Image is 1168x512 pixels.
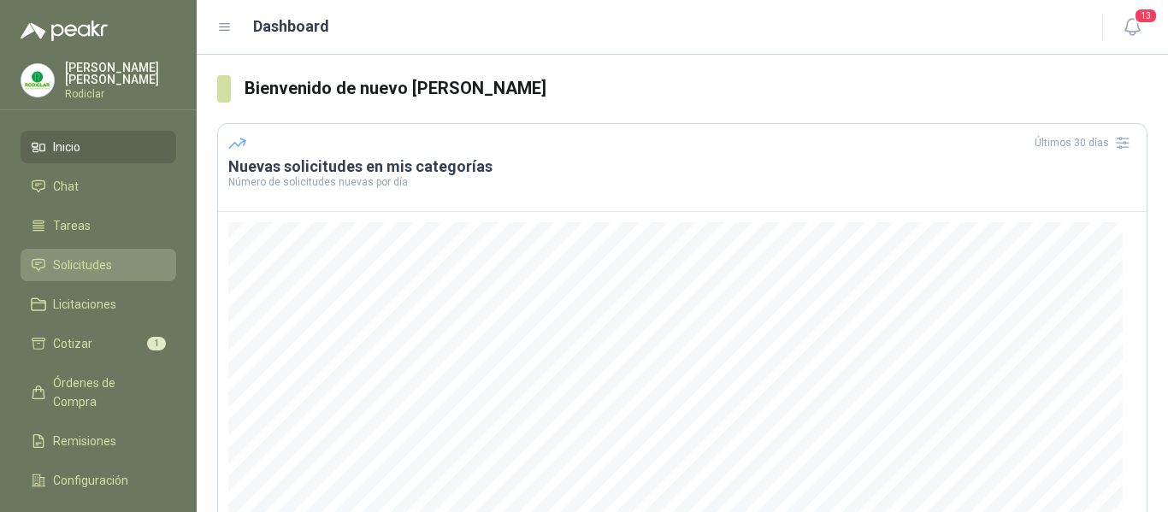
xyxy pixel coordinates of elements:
span: Licitaciones [53,295,116,314]
span: Inicio [53,138,80,156]
span: Remisiones [53,432,116,450]
a: Tareas [21,209,176,242]
a: Chat [21,170,176,203]
a: Remisiones [21,425,176,457]
h1: Dashboard [253,15,329,38]
a: Inicio [21,131,176,163]
a: Solicitudes [21,249,176,281]
p: [PERSON_NAME] [PERSON_NAME] [65,62,176,85]
h3: Bienvenido de nuevo [PERSON_NAME] [245,75,1147,102]
span: Cotizar [53,334,92,353]
a: Órdenes de Compra [21,367,176,418]
div: Últimos 30 días [1035,129,1136,156]
span: Chat [53,177,79,196]
img: Logo peakr [21,21,108,41]
p: Número de solicitudes nuevas por día [228,177,1136,187]
button: 13 [1117,12,1147,43]
span: 1 [147,337,166,350]
span: 13 [1134,8,1158,24]
span: Órdenes de Compra [53,374,160,411]
span: Solicitudes [53,256,112,274]
a: Configuración [21,464,176,497]
p: Rodiclar [65,89,176,99]
span: Configuración [53,471,128,490]
h3: Nuevas solicitudes en mis categorías [228,156,1136,177]
a: Cotizar1 [21,327,176,360]
a: Licitaciones [21,288,176,321]
img: Company Logo [21,64,54,97]
span: Tareas [53,216,91,235]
